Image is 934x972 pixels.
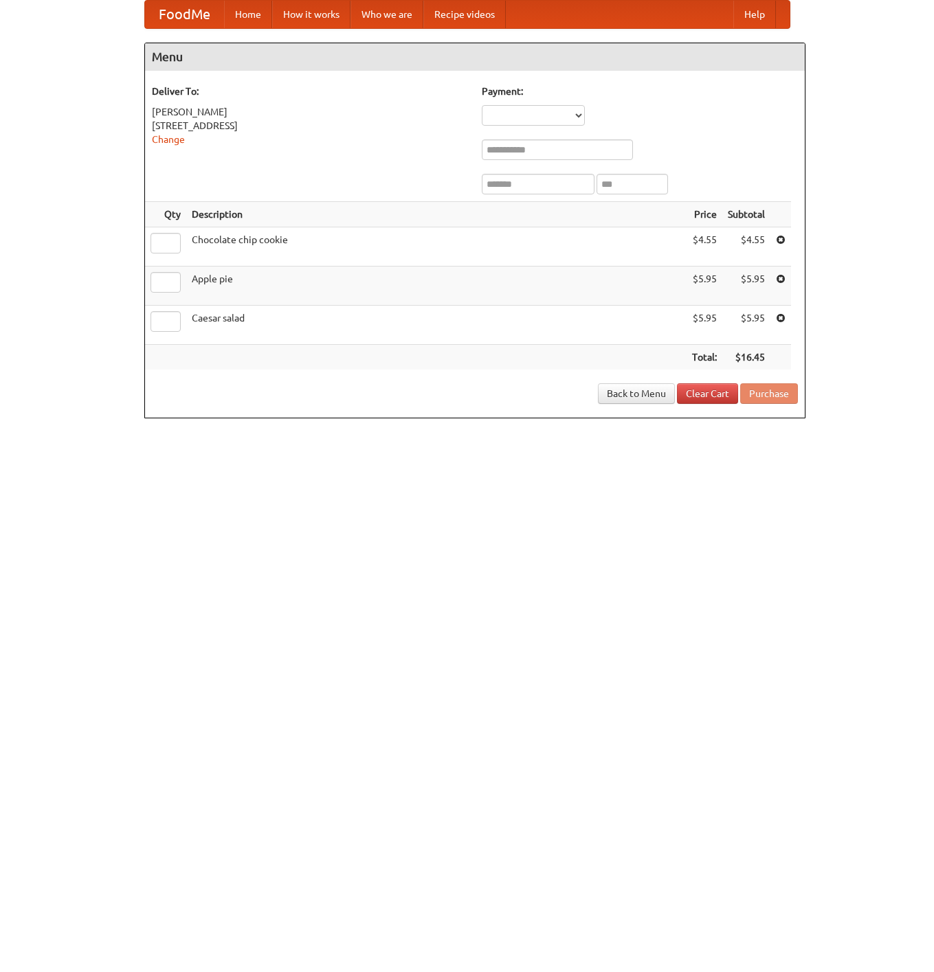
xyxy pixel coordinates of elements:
[145,43,805,71] h4: Menu
[152,119,468,133] div: [STREET_ADDRESS]
[740,383,798,404] button: Purchase
[351,1,423,28] a: Who we are
[152,105,468,119] div: [PERSON_NAME]
[733,1,776,28] a: Help
[186,267,687,306] td: Apple pie
[272,1,351,28] a: How it works
[687,306,722,345] td: $5.95
[722,306,770,345] td: $5.95
[687,345,722,370] th: Total:
[677,383,738,404] a: Clear Cart
[145,202,186,227] th: Qty
[186,306,687,345] td: Caesar salad
[224,1,272,28] a: Home
[145,1,224,28] a: FoodMe
[722,202,770,227] th: Subtotal
[722,345,770,370] th: $16.45
[722,267,770,306] td: $5.95
[598,383,675,404] a: Back to Menu
[687,202,722,227] th: Price
[186,202,687,227] th: Description
[423,1,506,28] a: Recipe videos
[687,267,722,306] td: $5.95
[687,227,722,267] td: $4.55
[482,84,798,98] h5: Payment:
[186,227,687,267] td: Chocolate chip cookie
[722,227,770,267] td: $4.55
[152,84,468,98] h5: Deliver To:
[152,134,185,145] a: Change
